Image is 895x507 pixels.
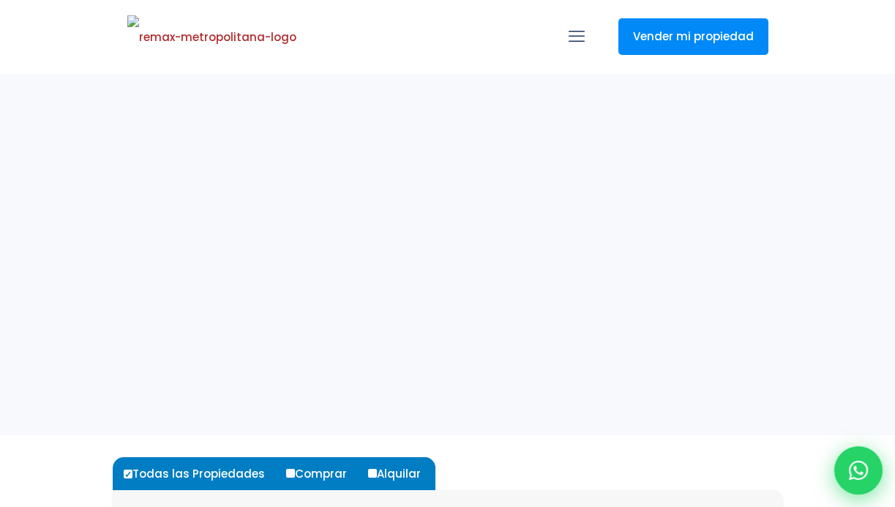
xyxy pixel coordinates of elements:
[368,469,377,478] input: Alquilar
[364,457,435,490] label: Alquilar
[618,18,768,55] a: Vender mi propiedad
[124,470,132,478] input: Todas las Propiedades
[286,469,295,478] input: Comprar
[127,15,296,59] img: remax-metropolitana-logo
[282,457,362,490] label: Comprar
[564,24,589,49] a: mobile menu
[120,457,280,490] label: Todas las Propiedades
